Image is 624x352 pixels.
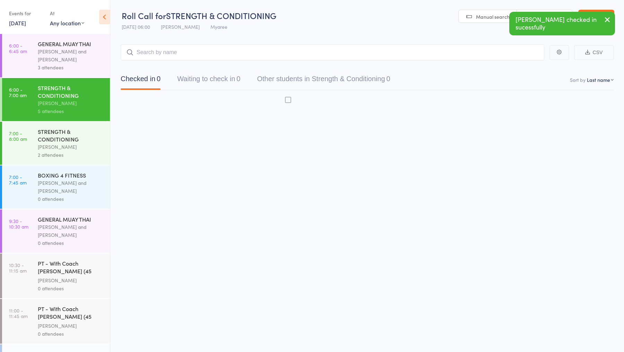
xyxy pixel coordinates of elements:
[122,23,150,30] span: [DATE] 06:00
[257,71,390,90] button: Other students in Strength & Conditioning0
[50,8,84,19] div: At
[38,143,104,151] div: [PERSON_NAME]
[121,71,161,90] button: Checked in0
[38,239,104,247] div: 0 attendees
[166,10,276,21] span: STRENGTH & CONDITIONING
[9,218,28,229] time: 9:30 - 10:30 am
[38,223,104,239] div: [PERSON_NAME] and [PERSON_NAME]
[38,171,104,179] div: BOXING 4 FITNESS
[122,10,166,21] span: Roll Call for
[236,75,240,83] div: 0
[578,10,614,24] a: Exit roll call
[38,322,104,330] div: [PERSON_NAME]
[38,305,104,322] div: PT - With Coach [PERSON_NAME] (45 minutes)
[210,23,227,30] span: Myaree
[2,254,110,298] a: 10:30 -11:15 amPT - With Coach [PERSON_NAME] (45 minutes)[PERSON_NAME]0 attendees
[9,262,27,273] time: 10:30 - 11:15 am
[38,84,104,99] div: STRENGTH & CONDITIONING
[38,128,104,143] div: STRENGTH & CONDITIONING
[2,34,110,77] a: 6:00 -6:45 amGENERAL MUAY THAI[PERSON_NAME] and [PERSON_NAME]3 attendees
[38,215,104,223] div: GENERAL MUAY THAI
[9,19,26,27] a: [DATE]
[38,195,104,203] div: 0 attendees
[38,179,104,195] div: [PERSON_NAME] and [PERSON_NAME]
[38,259,104,276] div: PT - With Coach [PERSON_NAME] (45 minutes)
[2,122,110,165] a: 7:00 -8:00 amSTRENGTH & CONDITIONING[PERSON_NAME]2 attendees
[38,48,104,63] div: [PERSON_NAME] and [PERSON_NAME]
[587,76,610,83] div: Last name
[9,8,43,19] div: Events for
[9,87,27,98] time: 6:00 - 7:00 am
[38,99,104,107] div: [PERSON_NAME]
[177,71,240,90] button: Waiting to check in0
[38,107,104,115] div: 5 attendees
[2,299,110,344] a: 11:00 -11:45 amPT - With Coach [PERSON_NAME] (45 minutes)[PERSON_NAME]0 attendees
[50,19,84,27] div: Any location
[9,43,27,54] time: 6:00 - 6:45 am
[38,63,104,71] div: 3 attendees
[509,12,615,35] div: [PERSON_NAME] checked in sucessfully
[157,75,161,83] div: 0
[387,75,390,83] div: 0
[38,276,104,284] div: [PERSON_NAME]
[2,209,110,253] a: 9:30 -10:30 amGENERAL MUAY THAI[PERSON_NAME] and [PERSON_NAME]0 attendees
[476,13,510,20] span: Manual search
[38,151,104,159] div: 2 attendees
[9,130,27,141] time: 7:00 - 8:00 am
[9,174,27,185] time: 7:00 - 7:45 am
[9,308,28,319] time: 11:00 - 11:45 am
[38,330,104,338] div: 0 attendees
[121,44,544,60] input: Search by name
[2,165,110,209] a: 7:00 -7:45 amBOXING 4 FITNESS[PERSON_NAME] and [PERSON_NAME]0 attendees
[38,40,104,48] div: GENERAL MUAY THAI
[161,23,200,30] span: [PERSON_NAME]
[570,76,586,83] label: Sort by
[2,78,110,121] a: 6:00 -7:00 amSTRENGTH & CONDITIONING[PERSON_NAME]5 attendees
[38,284,104,292] div: 0 attendees
[574,45,614,60] button: CSV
